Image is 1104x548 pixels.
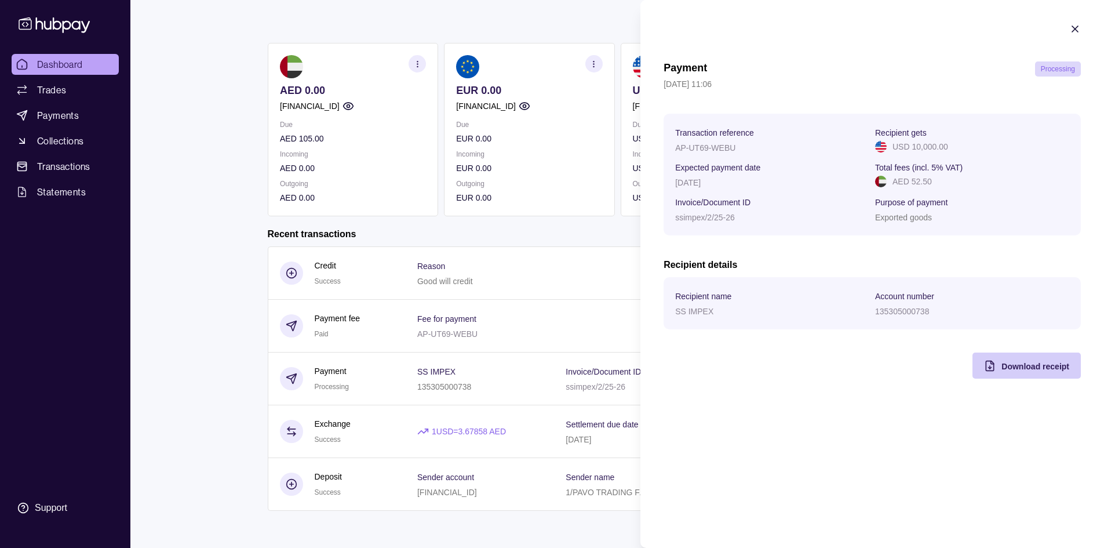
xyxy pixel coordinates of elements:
[1041,65,1075,73] span: Processing
[892,175,932,188] p: AED 52.50
[675,178,701,187] p: [DATE]
[875,128,927,137] p: Recipient gets
[675,213,735,222] p: ssimpex/2/25-26
[972,353,1081,379] button: Download receipt
[875,163,963,172] p: Total fees (incl. 5% VAT)
[875,292,934,301] p: Account number
[664,259,1081,271] h2: Recipient details
[675,307,713,316] p: SS IMPEX
[675,198,750,207] p: Invoice/Document ID
[875,213,932,222] p: Exported goods
[875,198,948,207] p: Purpose of payment
[664,61,707,77] h1: Payment
[1001,362,1069,371] span: Download receipt
[675,163,760,172] p: Expected payment date
[675,292,731,301] p: Recipient name
[875,141,887,153] img: us
[875,176,887,187] img: ae
[675,128,754,137] p: Transaction reference
[664,78,1081,90] p: [DATE] 11:06
[675,143,735,153] p: AP-UT69-WEBU
[875,307,929,316] p: 135305000738
[892,140,948,153] p: USD 10,000.00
